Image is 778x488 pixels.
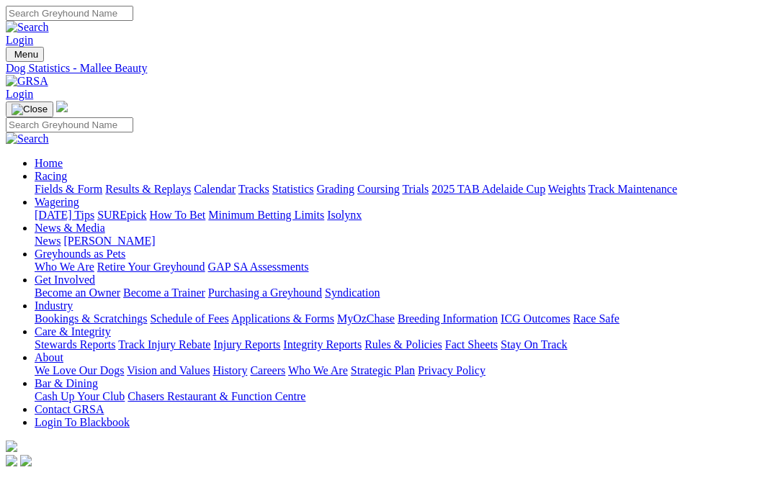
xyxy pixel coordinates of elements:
[317,183,354,195] a: Grading
[35,261,94,273] a: Who We Are
[35,416,130,428] a: Login To Blackbook
[213,338,280,351] a: Injury Reports
[250,364,285,376] a: Careers
[6,117,133,132] input: Search
[35,325,111,338] a: Care & Integrity
[6,455,17,466] img: facebook.svg
[402,183,429,195] a: Trials
[589,183,677,195] a: Track Maintenance
[325,286,380,299] a: Syndication
[573,312,619,325] a: Race Safe
[35,235,61,247] a: News
[150,209,206,221] a: How To Bet
[35,286,120,299] a: Become an Owner
[357,183,400,195] a: Coursing
[35,312,147,325] a: Bookings & Scratchings
[238,183,269,195] a: Tracks
[35,338,115,351] a: Stewards Reports
[105,183,191,195] a: Results & Replays
[128,390,305,402] a: Chasers Restaurant & Function Centre
[150,312,228,325] a: Schedule of Fees
[208,261,309,273] a: GAP SA Assessments
[337,312,395,325] a: MyOzChase
[56,101,68,112] img: logo-grsa-white.png
[35,299,73,312] a: Industry
[327,209,362,221] a: Isolynx
[35,351,63,363] a: About
[35,390,772,403] div: Bar & Dining
[35,235,772,248] div: News & Media
[35,403,104,415] a: Contact GRSA
[35,183,102,195] a: Fields & Form
[35,390,125,402] a: Cash Up Your Club
[208,286,322,299] a: Purchasing a Greyhound
[365,338,442,351] a: Rules & Policies
[35,274,95,286] a: Get Involved
[35,377,98,389] a: Bar & Dining
[213,364,247,376] a: History
[418,364,486,376] a: Privacy Policy
[20,455,32,466] img: twitter.svg
[6,440,17,452] img: logo-grsa-white.png
[288,364,348,376] a: Who We Are
[35,183,772,196] div: Racing
[63,235,155,247] a: [PERSON_NAME]
[35,312,772,325] div: Industry
[6,47,44,62] button: Toggle navigation
[6,34,33,46] a: Login
[445,338,498,351] a: Fact Sheets
[432,183,545,195] a: 2025 TAB Adelaide Cup
[35,261,772,274] div: Greyhounds as Pets
[6,132,49,145] img: Search
[118,338,210,351] a: Track Injury Rebate
[123,286,205,299] a: Become a Trainer
[127,364,210,376] a: Vision and Values
[35,170,67,182] a: Racing
[35,209,94,221] a: [DATE] Tips
[548,183,586,195] a: Weights
[35,338,772,351] div: Care & Integrity
[35,157,63,169] a: Home
[97,209,146,221] a: SUREpick
[35,209,772,222] div: Wagering
[12,104,48,115] img: Close
[6,6,133,21] input: Search
[6,75,48,88] img: GRSA
[6,88,33,100] a: Login
[6,21,49,34] img: Search
[501,338,567,351] a: Stay On Track
[501,312,570,325] a: ICG Outcomes
[6,101,53,117] button: Toggle navigation
[194,183,236,195] a: Calendar
[208,209,324,221] a: Minimum Betting Limits
[6,62,772,75] a: Dog Statistics - Mallee Beauty
[35,196,79,208] a: Wagering
[231,312,334,325] a: Applications & Forms
[35,364,124,376] a: We Love Our Dogs
[351,364,415,376] a: Strategic Plan
[35,286,772,299] div: Get Involved
[398,312,498,325] a: Breeding Information
[35,248,125,260] a: Greyhounds as Pets
[14,49,38,60] span: Menu
[283,338,362,351] a: Integrity Reports
[35,222,105,234] a: News & Media
[35,364,772,377] div: About
[272,183,314,195] a: Statistics
[97,261,205,273] a: Retire Your Greyhound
